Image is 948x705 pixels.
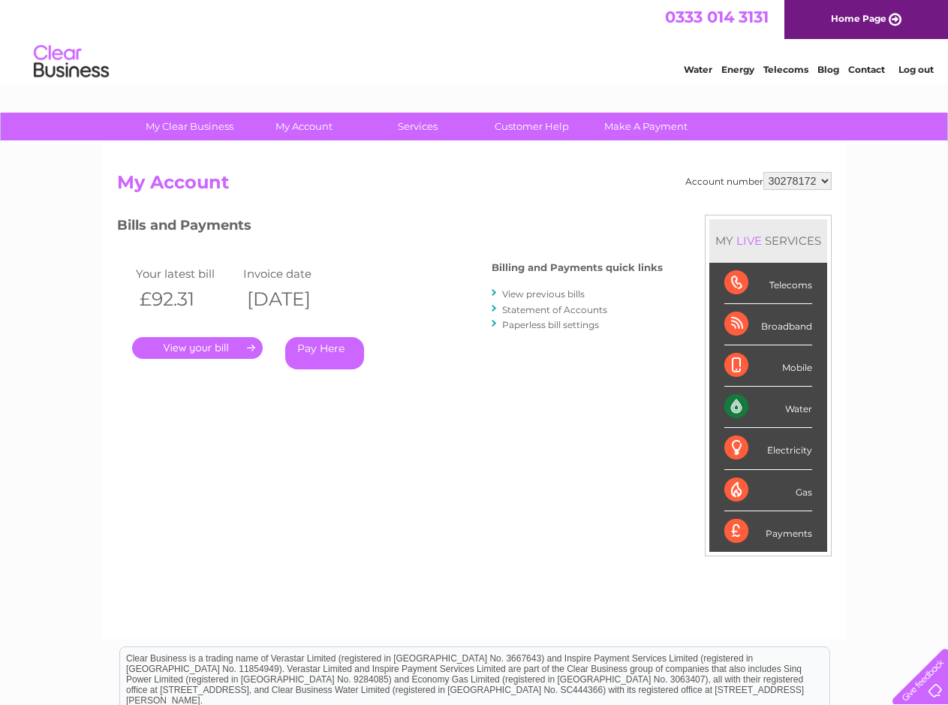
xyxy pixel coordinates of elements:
a: Paperless bill settings [502,319,599,330]
div: Telecoms [724,263,812,304]
a: Make A Payment [584,113,708,140]
div: Electricity [724,428,812,469]
th: £92.31 [132,284,240,315]
th: [DATE] [239,284,348,315]
td: Your latest bill [132,264,240,284]
h4: Billing and Payments quick links [492,262,663,273]
a: Services [356,113,480,140]
div: LIVE [733,233,765,248]
div: MY SERVICES [709,219,827,262]
h3: Bills and Payments [117,215,663,241]
div: Gas [724,470,812,511]
div: Payments [724,511,812,552]
a: Statement of Accounts [502,304,607,315]
td: Invoice date [239,264,348,284]
a: Customer Help [470,113,594,140]
a: . [132,337,263,359]
img: logo.png [33,39,110,85]
a: Log out [898,64,934,75]
a: Water [684,64,712,75]
div: Mobile [724,345,812,387]
a: My Clear Business [128,113,251,140]
a: Telecoms [763,64,808,75]
a: 0333 014 3131 [665,8,769,26]
h2: My Account [117,172,832,200]
div: Account number [685,172,832,190]
a: Pay Here [285,337,364,369]
a: Energy [721,64,754,75]
a: View previous bills [502,288,585,300]
div: Broadband [724,304,812,345]
div: Clear Business is a trading name of Verastar Limited (registered in [GEOGRAPHIC_DATA] No. 3667643... [120,8,829,73]
a: Blog [817,64,839,75]
a: Contact [848,64,885,75]
div: Water [724,387,812,428]
a: My Account [242,113,366,140]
